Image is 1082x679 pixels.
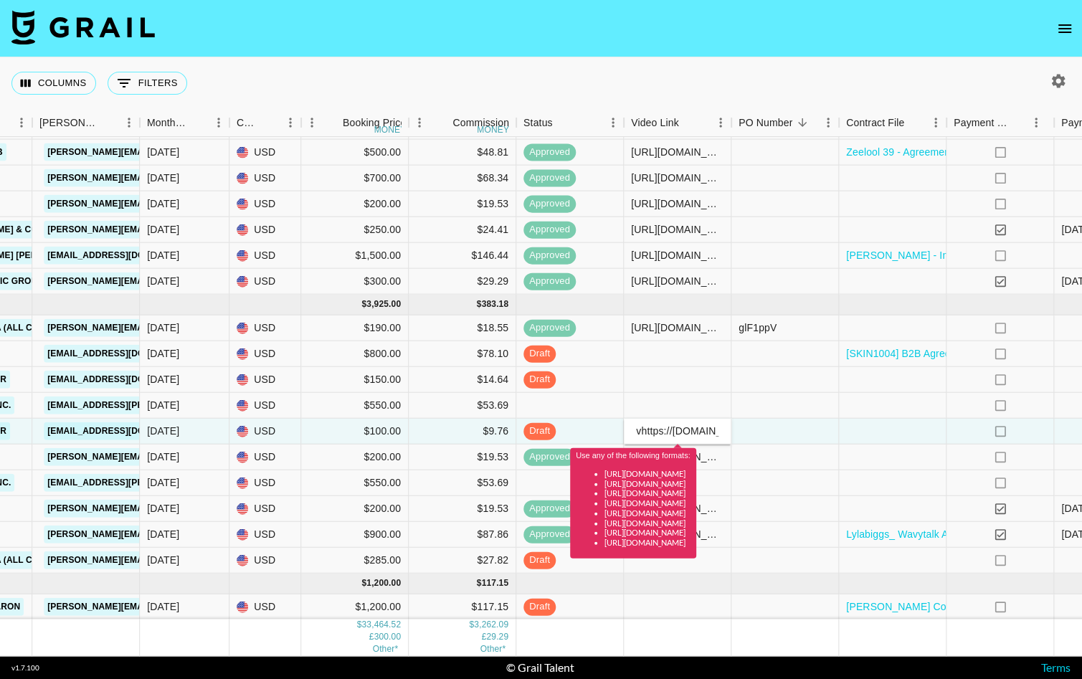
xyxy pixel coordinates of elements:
span: approved [523,450,576,464]
div: $53.69 [409,470,516,495]
button: Sort [432,113,452,133]
button: Menu [301,112,323,133]
div: 383.18 [481,298,508,310]
span: draft [523,347,556,361]
div: https://www.instagram.com/p/DNQ6mdHB_1B/ [631,171,723,185]
div: https://www.tiktok.com/@gissseelee/video/7546709200970222903 [631,320,723,335]
div: USD [229,521,301,547]
div: USD [229,217,301,242]
div: Use any of the following formats: [576,451,691,548]
div: $117.15 [409,594,516,619]
div: Month Due [140,109,229,137]
div: 3,262.09 [474,619,508,631]
div: https://www.tiktok.com/@lylabiggs/video/7537787780001205518 [631,222,723,237]
li: [URL][DOMAIN_NAME] [604,528,691,538]
div: Currency [237,109,260,137]
div: $ [477,577,482,589]
span: approved [523,249,576,262]
a: [EMAIL_ADDRESS][PERSON_NAME][DOMAIN_NAME] [44,396,277,414]
span: approved [523,275,576,288]
div: Status [516,109,624,137]
span: approved [523,321,576,335]
button: Sort [904,113,924,133]
a: [EMAIL_ADDRESS][DOMAIN_NAME] [44,370,204,388]
div: $500.00 [301,139,409,165]
div: Sep '25 [147,527,179,541]
a: Terms [1041,660,1071,674]
div: $ [361,577,366,589]
div: Currency [229,109,301,137]
button: Sort [260,113,280,133]
a: [EMAIL_ADDRESS][DOMAIN_NAME] [44,344,204,362]
a: [PERSON_NAME][EMAIL_ADDRESS][DOMAIN_NAME] [44,194,277,212]
div: $48.81 [409,139,516,165]
a: [EMAIL_ADDRESS][DOMAIN_NAME] [44,246,204,264]
div: $300.00 [301,268,409,294]
div: Month Due [147,109,188,137]
div: Booking Price [343,109,406,137]
div: 33,464.52 [361,619,401,631]
div: Sep '25 [147,475,179,490]
a: Zeelool 39 - Agreement (gabbyfenimore).pdf [846,145,1048,159]
li: [URL][DOMAIN_NAME] [604,498,691,508]
div: £ [481,631,486,643]
div: USD [229,341,301,366]
li: [URL][DOMAIN_NAME] [604,488,691,498]
div: Status [523,109,553,137]
div: Payment Sent [946,109,1054,137]
div: $550.00 [301,470,409,495]
button: Sort [792,113,812,133]
a: [PERSON_NAME][EMAIL_ADDRESS][DOMAIN_NAME] [44,597,277,615]
div: 3,925.00 [366,298,401,310]
div: Commission [452,109,509,137]
button: Menu [710,112,731,133]
div: $19.53 [409,444,516,470]
button: Sort [1010,113,1030,133]
li: [URL][DOMAIN_NAME] [604,518,691,528]
span: draft [523,373,556,386]
div: USD [229,418,301,444]
div: $700.00 [301,165,409,191]
a: [PERSON_NAME][EMAIL_ADDRESS][DOMAIN_NAME] [44,551,277,569]
div: Aug '25 [147,145,179,159]
button: Menu [817,112,839,133]
div: https://www.instagram.com/p/DN3ljASwiqS/ [631,248,723,262]
div: £ [369,631,374,643]
div: 300.00 [374,631,401,643]
div: PO Number [739,109,792,137]
div: Sep '25 [147,450,179,464]
button: Sort [679,113,699,133]
button: Menu [409,112,430,133]
div: USD [229,165,301,191]
div: USD [229,392,301,418]
div: Aug '25 [147,248,179,262]
div: $ [469,619,474,631]
button: Menu [208,112,229,133]
div: $19.53 [409,495,516,521]
div: $29.29 [409,268,516,294]
span: approved [523,502,576,516]
span: approved [523,171,576,185]
button: Menu [11,112,32,133]
div: Video Link [624,109,731,137]
span: approved [523,528,576,541]
div: $285.00 [301,547,409,573]
a: [PERSON_NAME] Contract [DATE] (1).pdf [846,599,1040,614]
button: Sort [98,113,118,133]
div: money [374,125,407,134]
div: $19.53 [409,191,516,217]
span: approved [523,146,576,159]
div: $ [477,298,482,310]
div: $53.69 [409,392,516,418]
a: [PERSON_NAME][EMAIL_ADDRESS][DOMAIN_NAME] [44,272,277,290]
span: draft [523,554,556,567]
div: Sep '25 [147,346,179,361]
div: glF1ppV [739,320,777,335]
div: 117.15 [481,577,508,589]
div: USD [229,242,301,268]
span: approved [523,197,576,211]
div: $87.86 [409,521,516,547]
li: [URL][DOMAIN_NAME] [604,468,691,478]
div: $18.55 [409,315,516,341]
div: Video Link [631,109,679,137]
